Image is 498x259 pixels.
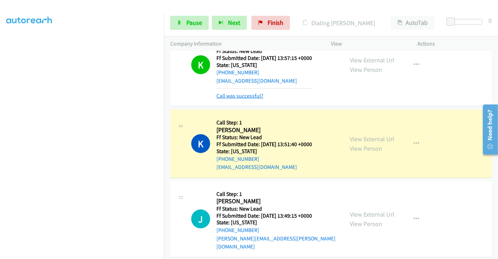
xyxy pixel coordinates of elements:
a: Call was successful? [216,93,263,99]
p: Company Information [170,40,318,48]
h2: [PERSON_NAME] [216,126,312,134]
iframe: Resource Center [478,102,498,157]
span: Finish [268,19,283,27]
button: AutoTab [391,16,434,30]
h5: Ff Submitted Date: [DATE] 13:57:15 +0000 [216,55,312,62]
h5: Ff Submitted Date: [DATE] 13:49:15 +0000 [216,212,337,219]
h1: J [191,210,210,229]
h5: State: [US_STATE] [216,219,337,226]
a: [EMAIL_ADDRESS][DOMAIN_NAME] [216,164,297,170]
a: View External Url [350,135,394,143]
a: [PHONE_NUMBER] [216,156,259,162]
span: Pause [186,19,202,27]
div: 0 [489,16,492,25]
p: Dialing [PERSON_NAME] [299,18,378,28]
div: The call is yet to be attempted [191,210,210,229]
a: View External Url [350,210,394,218]
a: View Person [350,220,382,228]
span: Next [228,19,240,27]
a: [PHONE_NUMBER] [216,227,259,233]
p: View [331,40,405,48]
h5: Ff Status: New Lead [216,134,312,141]
a: View Person [350,66,382,74]
a: Finish [251,16,290,30]
h2: [PERSON_NAME] [216,197,337,205]
a: [PHONE_NUMBER] [216,69,259,76]
button: Next [212,16,247,30]
a: View External Url [350,56,394,64]
a: View Person [350,144,382,152]
a: [EMAIL_ADDRESS][DOMAIN_NAME] [216,77,297,84]
h5: Call Step: 1 [216,191,337,198]
h5: Ff Submitted Date: [DATE] 13:51:40 +0000 [216,141,312,148]
h5: State: [US_STATE] [216,148,312,155]
p: Actions [418,40,492,48]
h5: Ff Status: New Lead [216,205,337,212]
h1: K [191,134,210,153]
a: Pause [170,16,209,30]
a: [PERSON_NAME][EMAIL_ADDRESS][PERSON_NAME][DOMAIN_NAME] [216,235,336,250]
h5: Call Step: 1 [216,119,312,126]
div: Delay between calls (in seconds) [450,19,482,25]
h1: K [191,55,210,74]
h5: Ff Status: New Lead [216,48,312,55]
h5: State: [US_STATE] [216,62,312,69]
